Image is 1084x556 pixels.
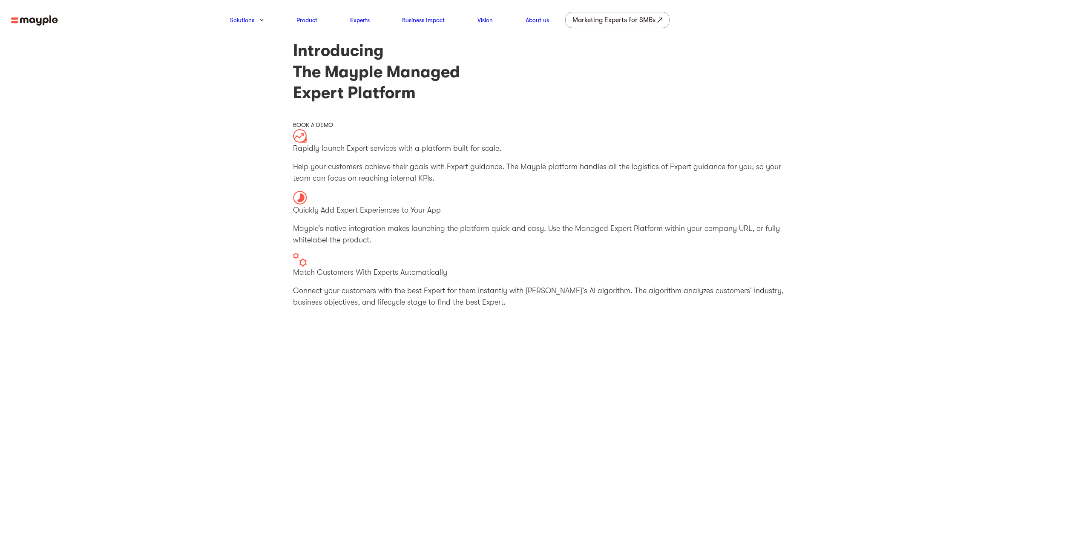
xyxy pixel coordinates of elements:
[11,15,58,26] img: mayple-logo
[293,143,791,154] p: Rapidly launch Expert services with a platform built for scale.
[293,40,791,103] h1: Introducing The Mayple Managed Expert Platform
[477,15,493,25] a: Vision
[293,285,791,308] p: Connect your customers with the best Expert for them instantly with [PERSON_NAME]’s AI algorithm....
[402,15,445,25] a: Business Impact
[293,121,791,129] div: BOOK A DEMO
[526,15,549,25] a: About us
[293,205,791,216] p: Quickly Add Expert Experiences to Your App
[572,14,656,26] div: Marketing Experts for SMBs
[260,19,264,21] img: arrow-down
[293,223,791,246] p: Mayple’s native integration makes launching the platform quick and easy. Use the Managed Expert P...
[565,12,670,28] a: Marketing Experts for SMBs
[296,15,317,25] a: Product
[230,15,254,25] a: Solutions
[293,267,791,278] p: Match Customers With Experts Automatically
[293,161,791,184] p: Help your customers achieve their goals with Expert guidance. The Mayple platform handles all the...
[350,15,370,25] a: Experts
